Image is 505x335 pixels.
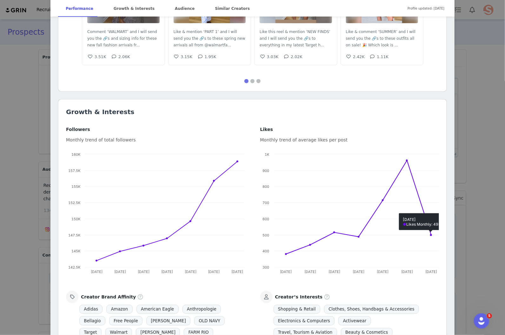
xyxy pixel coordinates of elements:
[79,305,103,314] span: Adidas
[161,270,173,274] text: [DATE]
[474,313,489,329] iframe: Intercom live chat
[260,137,439,143] div: Monthly trend of average likes per post
[262,265,269,270] text: 300
[68,201,81,205] text: 152.5K
[204,54,216,60] h5: 1.95K
[71,249,81,253] text: 145K
[183,305,221,314] span: Anthropologie
[208,270,220,274] text: [DATE]
[267,54,279,60] h5: 3.03K
[329,270,340,274] text: [DATE]
[377,270,389,274] text: [DATE]
[260,30,330,47] span: Like this reel & mention ‘NEW FINDS’ and I will send you the 🔗s to everything in my latest Target...
[66,126,245,133] div: Followers
[91,270,103,274] text: [DATE]
[106,305,132,314] span: Amazon
[408,1,444,16] span: Profile updated: [DATE]
[262,201,269,205] text: 700
[114,270,126,274] text: [DATE]
[324,305,419,314] span: Clothes, Shoes, Handbags & Accessories
[260,126,439,133] div: Likes
[262,233,269,237] text: 500
[353,270,364,274] text: [DATE]
[244,79,249,84] button: 1
[146,316,190,325] span: [PERSON_NAME]
[425,270,437,274] text: [DATE]
[81,294,136,300] div: Creator Brand Affinity
[487,313,492,318] span: 5
[262,249,269,253] text: 400
[250,79,255,84] button: 2
[68,233,81,237] text: 147.5K
[66,107,439,117] h2: Growth & Interests
[138,270,150,274] text: [DATE]
[291,54,302,60] h5: 2.02K
[280,270,292,274] text: [DATE]
[71,217,81,221] text: 150K
[274,316,335,325] span: Electronics & Computers
[71,152,81,157] text: 160K
[256,79,261,84] button: 3
[274,305,320,314] span: Shopping & Retail
[174,30,245,47] span: Like & mention ‘PART 1’ and I will send you the 🔗s to these spring new arrivals all from @walmart...
[71,184,81,189] text: 155K
[262,184,269,189] text: 800
[401,270,413,274] text: [DATE]
[275,294,323,300] div: Creator’s Interests
[5,5,261,12] body: Rich Text Area. Press ALT-0 for help.
[262,168,269,173] text: 900
[79,316,105,325] span: Bellagio
[109,316,143,325] span: Free People
[304,270,316,274] text: [DATE]
[262,217,269,221] text: 600
[66,137,245,143] div: Monthly trend of total followers
[194,316,225,325] span: OLD NAVY
[185,270,196,274] text: [DATE]
[377,54,389,60] h5: 1.11K
[265,152,269,157] text: 1K
[95,54,106,60] h5: 3.51K
[338,316,371,325] span: Activewear
[118,54,130,60] h5: 2.06K
[136,305,179,314] span: American Eagle
[346,30,416,47] span: Like & comment ‘SUMMER’ and I will send you the 🔗s to these outfits all on sale! 🎉 Which look is ...
[232,270,243,274] text: [DATE]
[87,30,157,47] span: Comment ‘WALMART’ and I will send you the 🔗s and sizing info for these new fall fashion arrivals ...
[181,54,192,60] h5: 3.15K
[68,168,81,173] text: 157.5K
[68,265,81,270] text: 142.5K
[353,54,365,60] h5: 2.42K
